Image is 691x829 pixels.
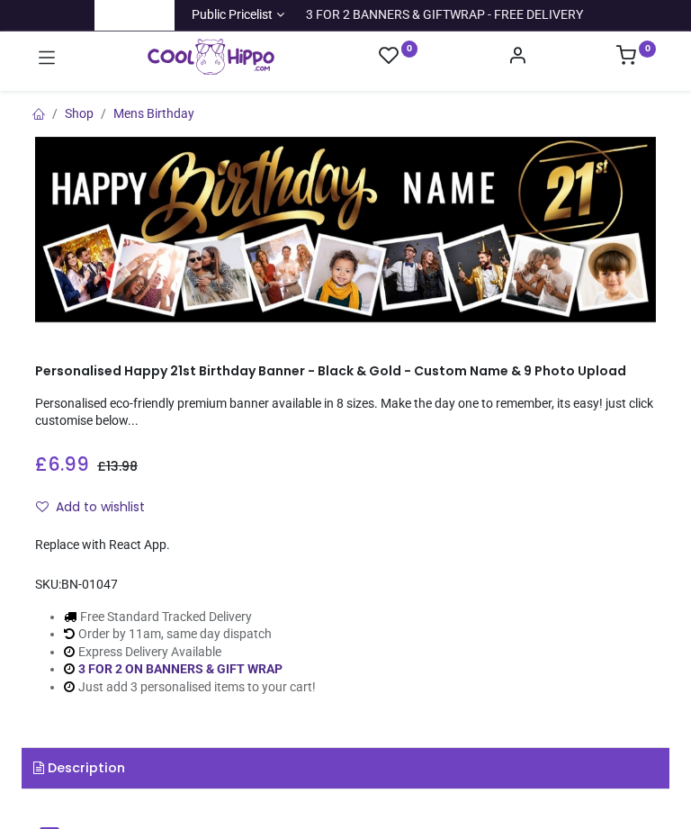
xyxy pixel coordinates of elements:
a: Trustpilot [108,6,161,24]
li: Just add 3 personalised items to your cart! [64,679,316,697]
h1: Personalised Happy 21st Birthday Banner - Black & Gold - Custom Name & 9 Photo Upload [35,363,656,381]
li: Free Standard Tracked Delivery [64,608,316,626]
a: Public Pricelist [188,6,284,24]
sup: 0 [401,41,418,58]
div: Replace with React App. [35,536,656,554]
span: £ [97,457,138,475]
a: Description [22,748,669,789]
span: BN-01047 [61,577,118,591]
a: 0 [379,45,418,68]
span: Public Pricelist [192,6,273,24]
img: Cool Hippo [148,39,274,75]
a: Shop [65,106,94,121]
sup: 0 [639,41,656,58]
div: SKU: [35,576,656,594]
p: Personalised eco-friendly premium banner available in 8 sizes. Make the day one to remember, its ... [35,395,656,430]
a: Mens Birthday [113,106,194,121]
i: Add to wishlist [36,500,49,513]
a: Logo of Cool Hippo [148,39,274,75]
li: Order by 11am, same day dispatch [64,626,316,644]
a: 3 FOR 2 ON BANNERS & GIFT WRAP [78,662,283,676]
button: Add to wishlistAdd to wishlist [35,492,160,523]
li: Express Delivery Available [64,644,316,662]
img: Personalised Happy 21st Birthday Banner - Black & Gold - Custom Name & 9 Photo Upload [35,137,656,323]
span: 6.99 [48,451,89,477]
div: 3 FOR 2 BANNERS & GIFTWRAP - FREE DELIVERY [306,6,583,24]
span: £ [35,452,89,478]
a: Account Info [507,50,527,65]
span: 13.98 [106,457,138,475]
a: 0 [616,50,656,65]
